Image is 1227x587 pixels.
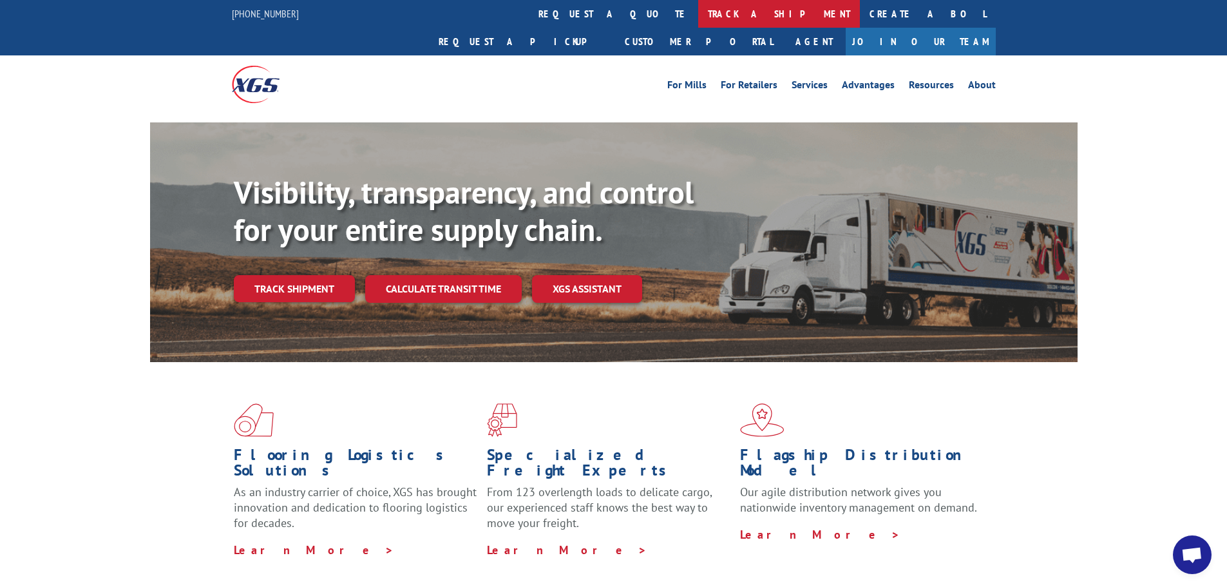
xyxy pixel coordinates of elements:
a: Open chat [1173,535,1212,574]
img: xgs-icon-total-supply-chain-intelligence-red [234,403,274,437]
a: Calculate transit time [365,275,522,303]
h1: Flagship Distribution Model [740,447,984,485]
a: [PHONE_NUMBER] [232,7,299,20]
a: Services [792,80,828,94]
a: Request a pickup [429,28,615,55]
a: For Retailers [721,80,777,94]
span: Our agile distribution network gives you nationwide inventory management on demand. [740,485,977,515]
span: As an industry carrier of choice, XGS has brought innovation and dedication to flooring logistics... [234,485,477,530]
h1: Flooring Logistics Solutions [234,447,477,485]
a: XGS ASSISTANT [532,275,642,303]
p: From 123 overlength loads to delicate cargo, our experienced staff knows the best way to move you... [487,485,730,542]
a: Advantages [842,80,895,94]
a: About [968,80,996,94]
a: Resources [909,80,954,94]
a: Learn More > [740,527,900,542]
a: Learn More > [234,543,394,557]
b: Visibility, transparency, and control for your entire supply chain. [234,172,694,249]
a: Customer Portal [615,28,783,55]
a: For Mills [667,80,707,94]
a: Learn More > [487,543,647,557]
a: Track shipment [234,275,355,302]
img: xgs-icon-focused-on-flooring-red [487,403,517,437]
a: Join Our Team [846,28,996,55]
a: Agent [783,28,846,55]
h1: Specialized Freight Experts [487,447,730,485]
img: xgs-icon-flagship-distribution-model-red [740,403,785,437]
